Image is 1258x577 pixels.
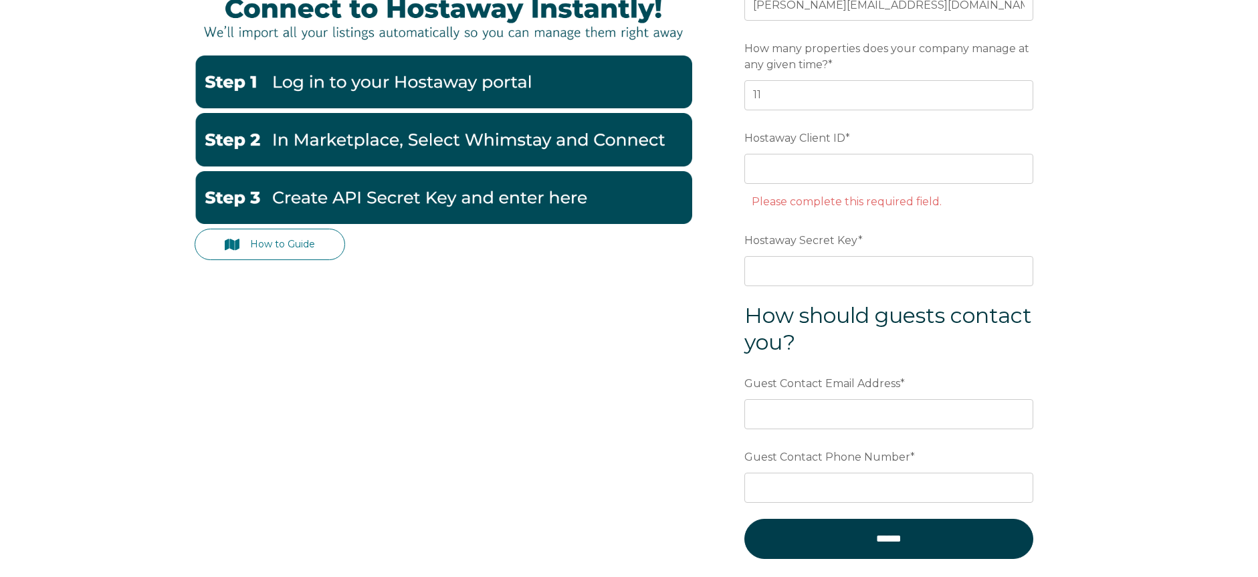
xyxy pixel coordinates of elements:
img: Hostaway2 [195,113,692,166]
img: Hostaway1 [195,55,692,109]
img: Hostaway3-1 [195,171,692,225]
a: How to Guide [195,229,346,260]
span: Guest Contact Phone Number [744,447,910,467]
span: How should guests contact you? [744,302,1032,355]
span: Hostaway Client ID [744,128,845,148]
span: Guest Contact Email Address [744,373,900,394]
label: Please complete this required field. [752,195,942,208]
span: Hostaway Secret Key [744,230,858,251]
span: How many properties does your company manage at any given time? [744,38,1029,75]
